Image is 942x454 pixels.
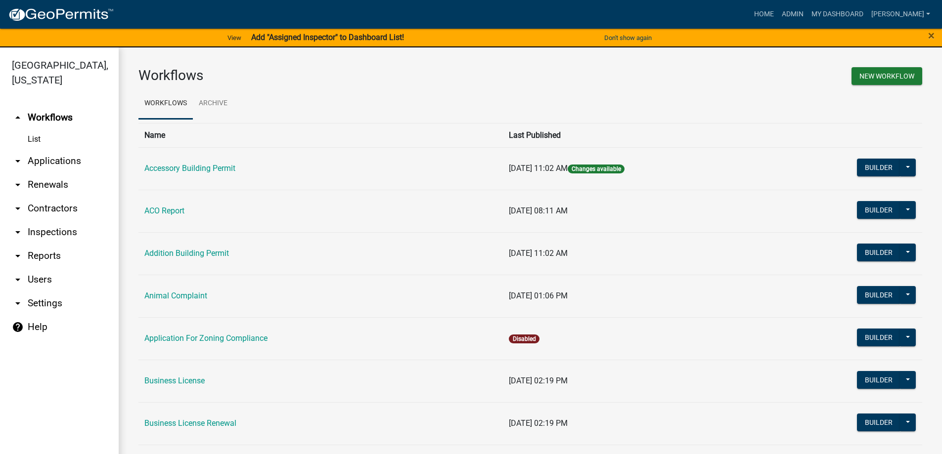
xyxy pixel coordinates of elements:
span: Disabled [509,334,539,343]
button: Close [928,30,935,41]
i: arrow_drop_down [12,179,24,191]
span: [DATE] 02:19 PM [509,418,568,428]
span: [DATE] 11:02 AM [509,248,568,258]
span: [DATE] 01:06 PM [509,291,568,300]
a: Addition Building Permit [144,248,229,258]
button: Don't show again [600,30,656,46]
span: Changes available [568,165,624,173]
a: Archive [193,88,233,120]
button: New Workflow [852,67,922,85]
th: Name [138,123,503,147]
button: Builder [857,201,900,219]
i: arrow_drop_down [12,203,24,214]
a: My Dashboard [807,5,867,24]
button: Builder [857,329,900,346]
h3: Workflows [138,67,523,84]
a: Workflows [138,88,193,120]
span: × [928,29,935,42]
a: Application For Zoning Compliance [144,333,268,343]
i: help [12,321,24,333]
span: [DATE] 08:11 AM [509,206,568,215]
a: Animal Complaint [144,291,207,300]
span: [DATE] 02:19 PM [509,376,568,385]
button: Builder [857,159,900,176]
button: Builder [857,286,900,304]
i: arrow_drop_down [12,226,24,238]
span: [DATE] 11:02 AM [509,164,568,173]
strong: Add "Assigned Inspector" to Dashboard List! [251,33,404,42]
i: arrow_drop_down [12,155,24,167]
a: [PERSON_NAME] [867,5,934,24]
button: Builder [857,371,900,389]
a: Business License [144,376,205,385]
a: Accessory Building Permit [144,164,235,173]
button: Builder [857,413,900,431]
a: ACO Report [144,206,184,215]
a: View [224,30,245,46]
i: arrow_drop_up [12,112,24,124]
a: Business License Renewal [144,418,236,428]
i: arrow_drop_down [12,250,24,262]
th: Last Published [503,123,771,147]
button: Builder [857,244,900,261]
a: Admin [778,5,807,24]
i: arrow_drop_down [12,274,24,286]
i: arrow_drop_down [12,297,24,309]
a: Home [750,5,778,24]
